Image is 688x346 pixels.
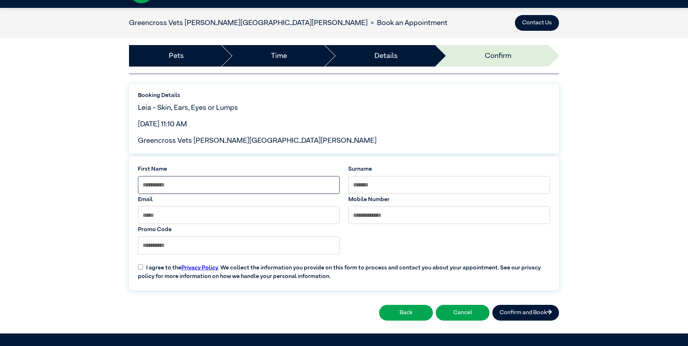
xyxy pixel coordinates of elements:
input: I agree to thePrivacy Policy. We collect the information you provide on this form to process and ... [138,264,143,269]
label: First Name [138,165,340,174]
a: Time [271,50,287,61]
button: Back [379,305,433,321]
button: Contact Us [515,15,559,31]
label: Booking Details [138,91,550,100]
a: Pets [169,50,184,61]
span: Leia - Skin, Ears, Eyes or Lumps [138,104,238,111]
label: I agree to the . We collect the information you provide on this form to process and contact you a... [134,258,554,281]
a: Greencross Vets [PERSON_NAME][GEOGRAPHIC_DATA][PERSON_NAME] [129,19,368,26]
span: [DATE] 11:10 AM [138,121,187,128]
li: Book an Appointment [368,18,448,28]
span: Greencross Vets [PERSON_NAME][GEOGRAPHIC_DATA][PERSON_NAME] [138,137,377,144]
a: Privacy Policy [181,265,218,271]
label: Promo Code [138,225,340,234]
nav: breadcrumb [129,18,448,28]
label: Email [138,195,340,204]
button: Cancel [436,305,489,321]
label: Mobile Number [348,195,550,204]
button: Confirm and Book [492,305,559,321]
label: Surname [348,165,550,174]
a: Details [374,50,398,61]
